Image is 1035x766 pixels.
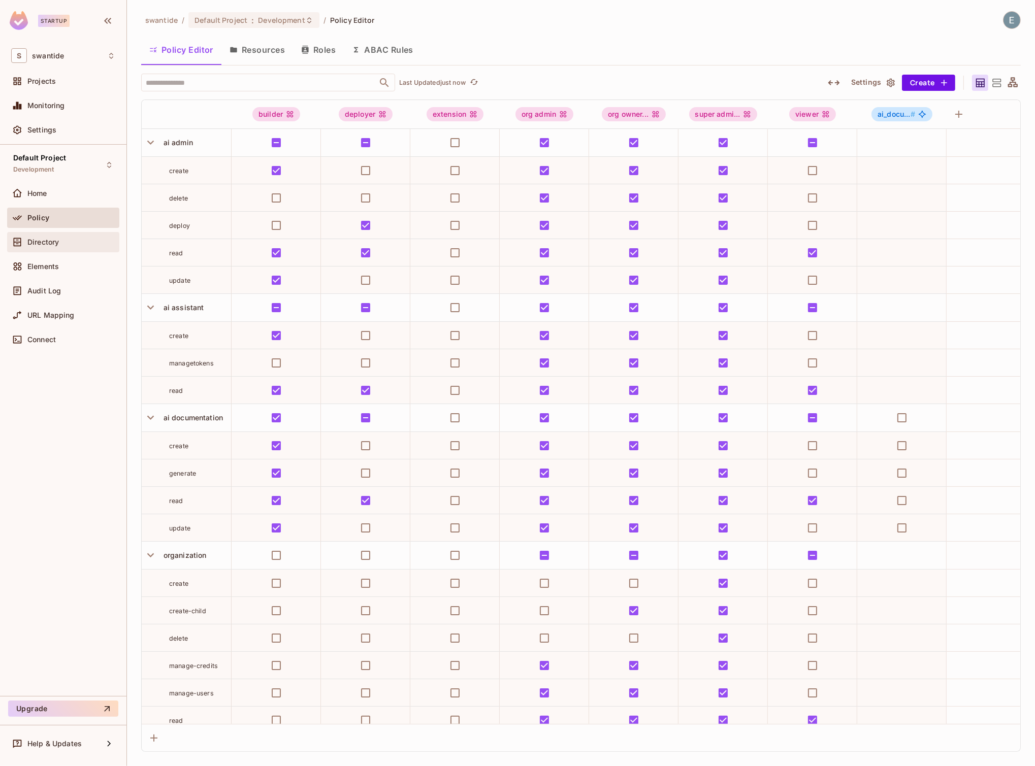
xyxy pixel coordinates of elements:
[169,167,188,175] span: create
[169,332,188,340] span: create
[10,11,28,30] img: SReyMgAAAABJRU5ErkJggg==
[169,662,218,670] span: manage-credits
[1004,12,1020,28] img: Engineering Swantide
[27,214,49,222] span: Policy
[169,580,188,587] span: create
[515,107,573,121] div: org admin
[27,126,56,134] span: Settings
[911,110,915,118] span: #
[159,413,223,422] span: ai documentation
[293,37,344,62] button: Roles
[27,238,59,246] span: Directory
[13,154,66,162] span: Default Project
[871,107,932,121] span: ai_documentation#FeatureSharing
[847,75,898,91] button: Settings
[689,107,758,121] span: super admin
[27,262,59,271] span: Elements
[602,107,666,121] div: org owner...
[159,138,193,147] span: ai admin
[344,37,422,62] button: ABAC Rules
[8,701,118,717] button: Upgrade
[470,78,478,88] span: refresh
[169,717,183,724] span: read
[169,277,190,284] span: update
[169,442,188,450] span: create
[169,359,214,367] span: managetokens
[169,222,190,229] span: deploy
[11,48,27,63] span: S
[27,336,56,344] span: Connect
[169,635,188,642] span: delete
[27,740,82,748] span: Help & Updates
[169,524,190,532] span: update
[330,15,375,25] span: Policy Editor
[339,107,393,121] div: deployer
[602,107,666,121] span: org owner
[324,15,326,25] li: /
[377,76,392,90] button: Open
[27,311,75,319] span: URL Mapping
[878,110,915,118] span: ai_docu...
[169,194,188,202] span: delete
[466,77,480,89] span: Click to refresh data
[27,102,65,110] span: Monitoring
[159,303,204,312] span: ai assistant
[169,607,206,615] span: create-child
[169,470,196,477] span: generate
[27,287,61,295] span: Audit Log
[32,52,64,60] span: Workspace: swantide
[169,249,183,257] span: read
[182,15,184,25] li: /
[902,75,955,91] button: Create
[27,189,47,197] span: Home
[399,79,466,87] p: Last Updated just now
[789,107,836,121] div: viewer
[169,387,183,394] span: read
[13,165,54,174] span: Development
[427,107,483,121] div: extension
[251,16,254,24] span: :
[689,107,758,121] div: super admi...
[27,77,56,85] span: Projects
[221,37,293,62] button: Resources
[252,107,300,121] div: builder
[38,15,70,27] div: Startup
[468,77,480,89] button: refresh
[169,497,183,505] span: read
[159,551,207,559] span: organization
[258,15,305,25] span: Development
[169,689,214,697] span: manage-users
[141,37,221,62] button: Policy Editor
[195,15,247,25] span: Default Project
[145,15,178,25] span: the active workspace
